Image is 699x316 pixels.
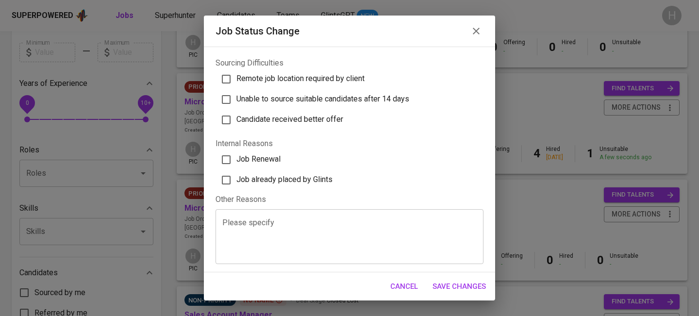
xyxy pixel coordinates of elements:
[236,175,333,184] span: Job already placed by Glints
[433,280,486,293] span: Save Changes
[236,74,365,83] span: Remote job location required by client
[216,194,483,205] div: Other Reasons
[216,138,483,150] p: Internal Reasons
[427,276,491,297] button: Save Changes
[216,23,300,39] h6: Job status change
[390,280,418,293] span: Cancel
[385,276,423,297] button: Cancel
[216,57,483,69] p: Sourcing Difficulties
[236,115,343,124] span: Candidate received better offer
[236,154,281,164] span: Job Renewal
[236,94,409,103] span: Unable to source suitable candidates after 14 days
